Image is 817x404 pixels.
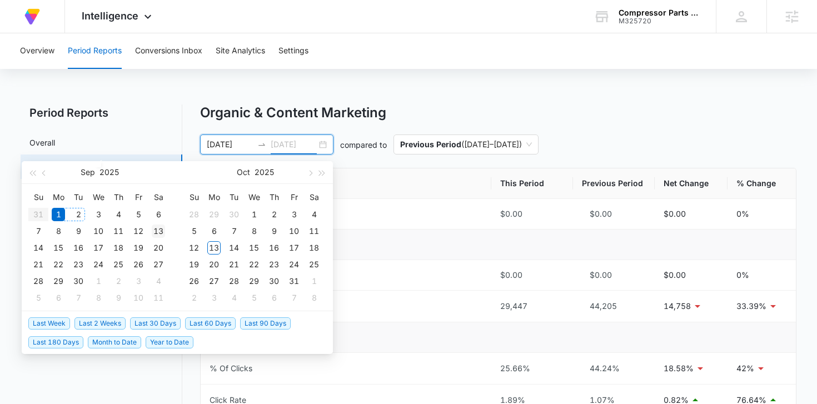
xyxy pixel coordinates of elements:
[184,256,204,273] td: 2025-10-19
[20,33,54,69] button: Overview
[400,135,532,154] span: ( [DATE] – [DATE] )
[68,33,122,69] button: Period Reports
[257,140,266,149] span: swap-right
[72,275,85,288] div: 30
[148,206,168,223] td: 2025-09-06
[187,208,201,221] div: 28
[72,291,85,305] div: 7
[88,290,108,306] td: 2025-10-08
[284,273,304,290] td: 2025-10-31
[187,275,201,288] div: 26
[264,256,284,273] td: 2025-10-23
[187,291,201,305] div: 2
[81,161,95,183] button: Sep
[52,275,65,288] div: 29
[29,29,122,38] div: Domain: [DOMAIN_NAME]
[112,225,125,238] div: 11
[304,290,324,306] td: 2025-11-08
[207,258,221,271] div: 20
[92,241,105,255] div: 17
[21,104,182,121] h2: Period Reports
[237,161,250,183] button: Oct
[128,273,148,290] td: 2025-10-03
[400,139,461,149] p: Previous Period
[112,258,125,271] div: 25
[244,240,264,256] td: 2025-10-15
[82,10,138,22] span: Intelligence
[287,275,301,288] div: 31
[148,188,168,206] th: Sa
[88,336,141,348] span: Month to Date
[28,188,48,206] th: Su
[128,256,148,273] td: 2025-09-26
[128,223,148,240] td: 2025-09-12
[32,241,45,255] div: 14
[204,206,224,223] td: 2025-09-29
[185,317,236,330] span: Last 60 Days
[284,188,304,206] th: Fr
[68,223,88,240] td: 2025-09-09
[304,206,324,223] td: 2025-10-04
[204,223,224,240] td: 2025-10-06
[655,168,728,199] th: Net Change
[146,336,193,348] span: Year to Date
[152,241,165,255] div: 20
[204,256,224,273] td: 2025-10-20
[42,66,99,73] div: Domain Overview
[132,225,145,238] div: 12
[207,275,221,288] div: 27
[491,168,573,199] th: This Period
[52,208,65,221] div: 1
[52,291,65,305] div: 6
[224,223,244,240] td: 2025-10-07
[247,208,261,221] div: 1
[582,300,646,312] div: 44,205
[184,273,204,290] td: 2025-10-26
[68,206,88,223] td: 2025-09-02
[227,241,241,255] div: 14
[48,256,68,273] td: 2025-09-22
[88,188,108,206] th: We
[28,317,70,330] span: Last Week
[244,256,264,273] td: 2025-10-22
[287,208,301,221] div: 3
[216,33,265,69] button: Site Analytics
[187,225,201,238] div: 5
[72,258,85,271] div: 23
[72,225,85,238] div: 9
[28,336,83,348] span: Last 180 Days
[48,188,68,206] th: Mo
[267,225,281,238] div: 9
[29,137,55,148] a: Overall
[307,258,321,271] div: 25
[112,241,125,255] div: 18
[582,269,646,281] div: $0.00
[500,269,564,281] div: $0.00
[88,240,108,256] td: 2025-09-17
[132,291,145,305] div: 10
[284,206,304,223] td: 2025-10-03
[619,17,700,25] div: account id
[128,188,148,206] th: Fr
[284,223,304,240] td: 2025-10-10
[271,138,317,151] input: End date
[257,140,266,149] span: to
[130,317,181,330] span: Last 30 Days
[227,225,241,238] div: 7
[184,290,204,306] td: 2025-11-02
[582,208,646,220] div: $0.00
[201,322,796,353] td: Clickability
[244,290,264,306] td: 2025-11-05
[52,225,65,238] div: 8
[152,258,165,271] div: 27
[264,273,284,290] td: 2025-10-30
[207,208,221,221] div: 29
[307,225,321,238] div: 11
[207,241,221,255] div: 13
[128,240,148,256] td: 2025-09-19
[340,139,387,151] p: compared to
[128,206,148,223] td: 2025-09-05
[500,362,564,375] div: 25.66%
[247,258,261,271] div: 22
[28,290,48,306] td: 2025-10-05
